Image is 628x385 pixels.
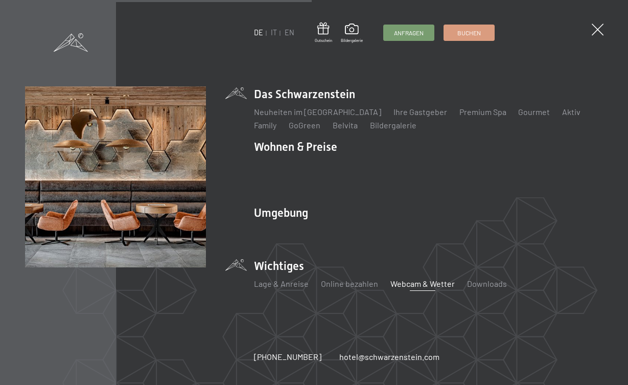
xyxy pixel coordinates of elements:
[457,29,481,37] span: Buchen
[370,120,416,130] a: Bildergalerie
[341,24,363,43] a: Bildergalerie
[285,28,294,37] a: EN
[339,351,439,363] a: hotel@schwarzenstein.com
[563,107,581,117] a: Aktiv
[254,279,309,288] a: Lage & Anreise
[254,28,263,37] a: DE
[254,352,321,361] span: [PHONE_NUMBER]
[254,107,381,117] a: Neuheiten im [GEOGRAPHIC_DATA]
[289,120,320,130] a: GoGreen
[315,38,332,43] span: Gutschein
[321,279,378,288] a: Online bezahlen
[384,25,434,40] a: Anfragen
[254,120,276,130] a: Family
[519,107,550,117] a: Gourmet
[467,279,507,288] a: Downloads
[333,120,358,130] a: Belvita
[459,107,506,117] a: Premium Spa
[393,107,447,117] a: Ihre Gastgeber
[394,29,424,37] span: Anfragen
[315,22,332,43] a: Gutschein
[25,86,206,267] img: Wellnesshotels - Bar - Spieltische - Kinderunterhaltung
[271,28,277,37] a: IT
[390,279,455,288] a: Webcam & Wetter
[254,351,321,363] a: [PHONE_NUMBER]
[444,25,494,40] a: Buchen
[341,38,363,43] span: Bildergalerie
